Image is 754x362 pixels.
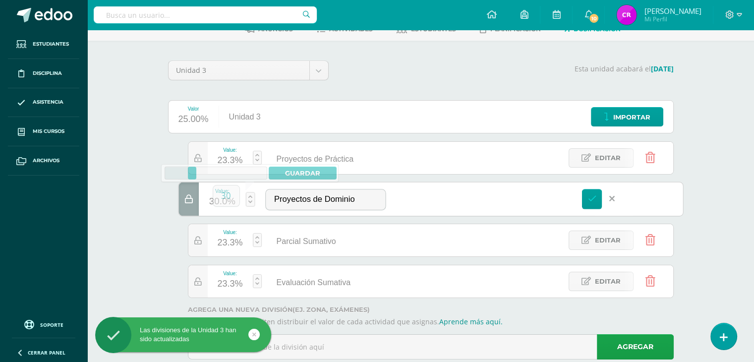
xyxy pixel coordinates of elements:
span: Mis cursos [33,127,64,135]
label: Agrega una nueva división [188,306,674,313]
span: Disciplina [33,69,62,77]
div: Unidad 3 [219,101,271,133]
div: Value: [218,230,243,235]
div: 23.3% [218,153,243,169]
a: Agregar [597,334,674,360]
div: 23.3% [218,235,243,251]
a: Estudiantes [8,30,79,59]
div: 25.00% [178,112,209,127]
a: Mis cursos [8,117,79,146]
div: Las divisiones de la Unidad 3 han sido actualizadas [95,326,271,344]
span: Proyectos de Práctica [277,155,354,163]
span: Cerrar panel [28,349,65,356]
div: Value: [218,147,243,153]
input: Busca un usuario... [94,6,317,23]
span: Editar [595,231,621,249]
div: Value: [209,188,235,193]
span: Importar [613,108,650,126]
p: Esta unidad acabará el [341,64,674,73]
span: Parcial Sumativo [277,237,336,245]
span: 10 [588,13,599,24]
strong: (ej. Zona, Exámenes) [292,306,370,313]
a: Archivos [8,146,79,176]
a: Aprende más aquí. [439,317,503,326]
a: Asistencia [8,88,79,118]
a: Guardar [269,167,337,180]
div: 30.0% [209,194,235,210]
span: Archivos [33,157,59,165]
span: Evaluación Sumativa [277,278,350,287]
p: Las divisiones te permiten distribuir el valor de cada actividad que asignas. [188,317,674,326]
a: Soporte [12,317,75,331]
a: Guardar [581,189,602,209]
img: f598ae3c0d7ec7357771522fba86650a.png [617,5,637,25]
span: Mi Perfil [644,15,701,23]
input: Escribe el nombre de la división aquí [188,335,673,359]
span: Estudiantes [33,40,69,48]
span: Unidad 3 [176,61,302,80]
div: Value: [218,271,243,276]
a: Importar [591,107,663,126]
span: Asistencia [33,98,63,106]
span: Editar [595,272,621,291]
strong: [DATE] [651,64,674,73]
a: Cancelar [602,189,622,209]
span: Soporte [40,321,63,328]
div: Valor [178,106,209,112]
span: [PERSON_NAME] [644,6,701,16]
span: Editar [595,149,621,167]
a: Unidad 3 [169,61,328,80]
a: Disciplina [8,59,79,88]
div: 23.3% [218,276,243,292]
